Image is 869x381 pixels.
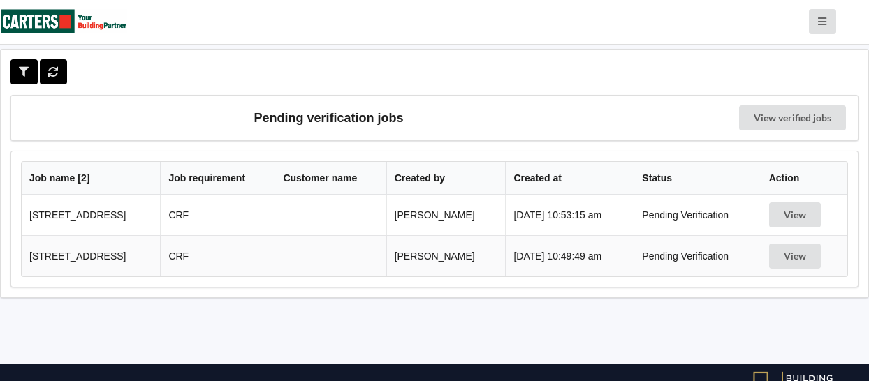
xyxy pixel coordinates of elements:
[22,195,160,235] td: [STREET_ADDRESS]
[21,105,636,130] h3: Pending verification jobs
[634,195,760,235] td: Pending Verification
[160,162,275,195] th: Job requirement
[769,209,824,221] a: View
[739,105,846,130] a: View verified jobs
[386,195,506,235] td: [PERSON_NAME]
[505,162,634,195] th: Created at
[505,235,634,276] td: [DATE] 10:49:49 am
[386,162,506,195] th: Created by
[386,235,506,276] td: [PERSON_NAME]
[505,195,634,235] td: [DATE] 10:53:15 am
[761,162,847,195] th: Action
[275,162,386,195] th: Customer name
[769,202,821,227] button: View
[769,244,821,269] button: View
[160,235,275,276] td: CRF
[22,162,160,195] th: Job name [ 2 ]
[160,195,275,235] td: CRF
[634,162,760,195] th: Status
[634,235,760,276] td: Pending Verification
[22,235,160,276] td: [STREET_ADDRESS]
[769,251,824,262] a: View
